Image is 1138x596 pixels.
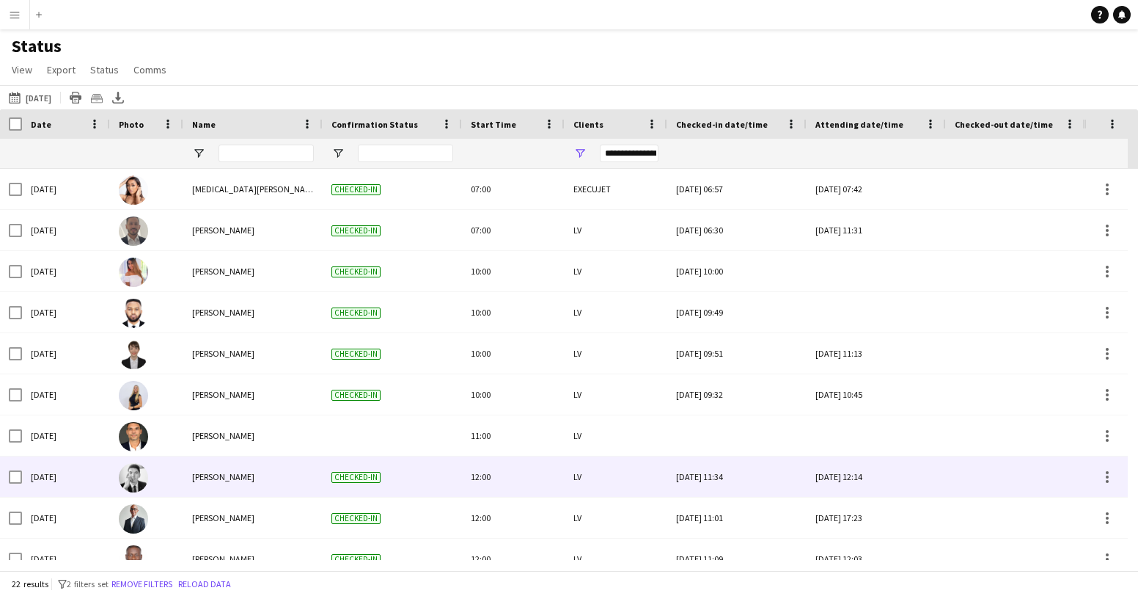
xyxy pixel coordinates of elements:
[462,292,565,332] div: 10:00
[192,225,254,236] span: [PERSON_NAME]
[119,545,148,575] img: Godfrey Impairwe
[47,63,76,76] span: Export
[192,307,254,318] span: [PERSON_NAME]
[192,389,254,400] span: [PERSON_NAME]
[676,169,798,209] div: [DATE] 06:57
[22,539,110,579] div: [DATE]
[565,374,667,415] div: LV
[119,175,148,205] img: Yasmin El Rahi
[462,498,565,538] div: 12:00
[109,89,127,106] app-action-btn: Export XLSX
[815,210,937,250] div: [DATE] 11:31
[67,578,109,589] span: 2 filters set
[22,374,110,415] div: [DATE]
[565,415,667,456] div: LV
[462,333,565,374] div: 10:00
[331,225,381,236] span: Checked-in
[676,457,798,497] div: [DATE] 11:34
[462,251,565,291] div: 10:00
[41,60,81,79] a: Export
[676,119,768,130] span: Checked-in date/time
[573,119,603,130] span: Clients
[676,374,798,415] div: [DATE] 09:32
[815,374,937,415] div: [DATE] 10:45
[119,119,144,130] span: Photo
[22,333,110,374] div: [DATE]
[192,553,254,564] span: [PERSON_NAME]
[676,292,798,332] div: [DATE] 09:49
[331,119,418,130] span: Confirmation Status
[331,513,381,524] span: Checked-in
[67,89,84,106] app-action-btn: Print
[22,210,110,250] div: [DATE]
[565,210,667,250] div: LV
[31,119,51,130] span: Date
[573,147,587,160] button: Open Filter Menu
[192,512,254,523] span: [PERSON_NAME]
[676,498,798,538] div: [DATE] 11:01
[471,119,516,130] span: Start Time
[90,63,119,76] span: Status
[119,299,148,328] img: Jairo Mwanza
[133,63,166,76] span: Comms
[462,457,565,497] div: 12:00
[119,504,148,534] img: OSAMA BURR
[331,349,381,360] span: Checked-in
[88,89,106,106] app-action-btn: Crew files as ZIP
[119,217,148,246] img: Ahmed Amer
[676,539,798,579] div: [DATE] 11:09
[462,539,565,579] div: 12:00
[815,539,937,579] div: [DATE] 12:03
[119,340,148,369] img: Kateryna Varava
[815,169,937,209] div: [DATE] 07:42
[22,498,110,538] div: [DATE]
[192,147,205,160] button: Open Filter Menu
[565,251,667,291] div: LV
[462,374,565,415] div: 10:00
[462,210,565,250] div: 07:00
[815,119,903,130] span: Attending date/time
[22,169,110,209] div: [DATE]
[565,169,667,209] div: EXECUJET
[175,576,234,592] button: Reload data
[815,457,937,497] div: [DATE] 12:14
[955,119,1053,130] span: Checked-out date/time
[462,169,565,209] div: 07:00
[331,308,381,319] span: Checked-in
[331,472,381,483] span: Checked-in
[565,333,667,374] div: LV
[192,430,254,441] span: [PERSON_NAME]
[84,60,125,79] a: Status
[22,457,110,497] div: [DATE]
[119,381,148,410] img: Natalie Chernenko
[358,145,453,162] input: Confirmation Status Filter Input
[676,333,798,374] div: [DATE] 09:51
[22,251,110,291] div: [DATE]
[676,251,798,291] div: [DATE] 10:00
[219,145,314,162] input: Name Filter Input
[192,266,254,277] span: [PERSON_NAME]
[119,463,148,493] img: Danaker Kenenbaev
[462,415,565,456] div: 11:00
[331,184,381,195] span: Checked-in
[22,415,110,456] div: [DATE]
[6,89,54,106] button: [DATE]
[676,210,798,250] div: [DATE] 06:30
[192,183,319,195] span: [MEDICAL_DATA][PERSON_NAME]
[12,63,32,76] span: View
[815,333,937,374] div: [DATE] 11:13
[192,119,216,130] span: Name
[109,576,175,592] button: Remove filters
[331,554,381,565] span: Checked-in
[119,422,148,451] img: Fadi Makki
[565,498,667,538] div: LV
[22,292,110,332] div: [DATE]
[815,498,937,538] div: [DATE] 17:23
[331,147,345,160] button: Open Filter Menu
[119,258,148,287] img: Joy Samillano
[331,266,381,277] span: Checked-in
[565,457,667,497] div: LV
[128,60,172,79] a: Comms
[565,292,667,332] div: LV
[6,60,38,79] a: View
